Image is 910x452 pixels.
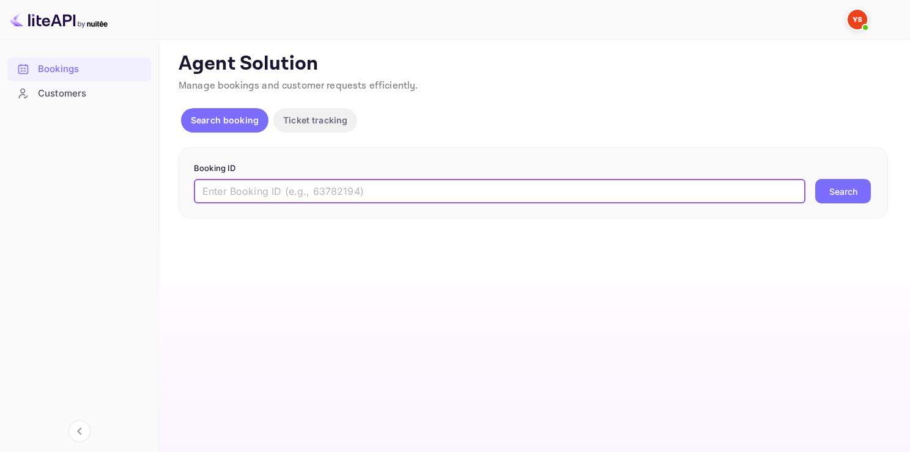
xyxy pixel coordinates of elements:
img: LiteAPI logo [10,10,108,29]
a: Customers [7,82,151,104]
div: Bookings [7,57,151,81]
p: Agent Solution [179,52,888,76]
p: Booking ID [194,162,873,175]
div: Bookings [38,62,145,76]
span: Manage bookings and customer requests efficiently. [179,79,418,92]
input: Enter Booking ID (e.g., 63782194) [194,179,805,203]
div: Customers [7,82,151,106]
a: Bookings [7,57,151,80]
img: Yandex Support [848,10,867,29]
p: Search booking [191,114,259,126]
button: Collapse navigation [68,420,91,442]
button: Search [815,179,871,203]
div: Customers [38,87,145,101]
p: Ticket tracking [283,114,347,126]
